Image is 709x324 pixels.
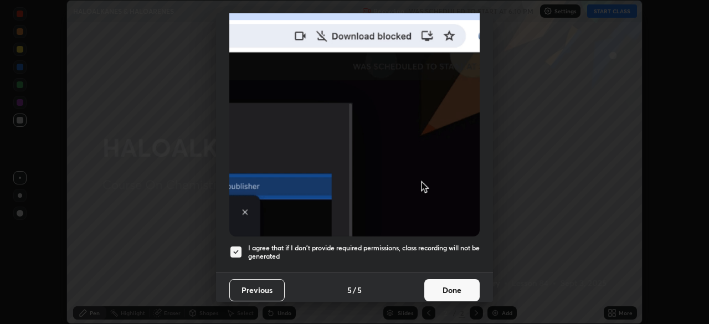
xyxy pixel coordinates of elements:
[353,284,356,296] h4: /
[248,244,480,261] h5: I agree that if I don't provide required permissions, class recording will not be generated
[357,284,362,296] h4: 5
[424,279,480,301] button: Done
[347,284,352,296] h4: 5
[229,279,285,301] button: Previous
